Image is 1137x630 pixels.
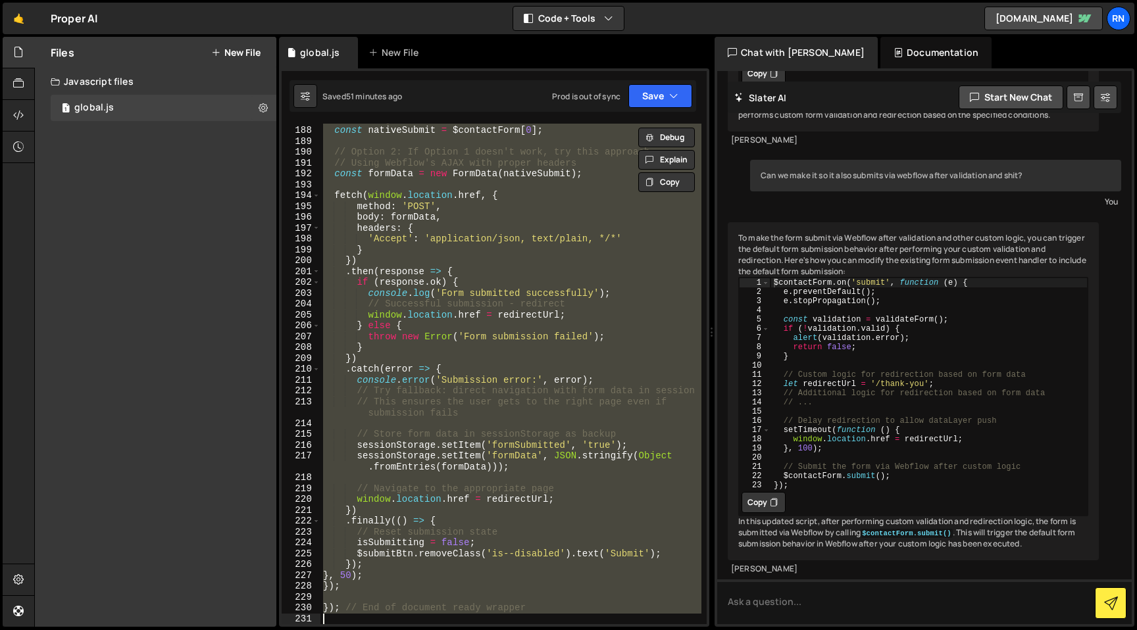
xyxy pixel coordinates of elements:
[211,47,261,58] button: New File
[51,95,276,121] div: 6625/12710.js
[282,559,320,570] div: 226
[740,416,770,425] div: 16
[282,353,320,364] div: 209
[282,450,320,472] div: 217
[282,516,320,527] div: 222
[3,3,35,34] a: 🤙
[282,505,320,516] div: 221
[282,483,320,495] div: 219
[282,537,320,548] div: 224
[322,91,402,102] div: Saved
[728,222,1099,560] div: To make the form submit via Webflow after validation and other custom logic, you can trigger the ...
[638,150,695,170] button: Explain
[552,91,620,102] div: Prod is out of sync
[638,172,695,192] button: Copy
[282,245,320,256] div: 199
[282,397,320,418] div: 213
[282,233,320,245] div: 198
[282,548,320,560] div: 225
[740,315,770,324] div: 5
[282,472,320,483] div: 218
[51,11,97,26] div: Proper AI
[861,529,953,538] code: $contactForm.submit()
[282,223,320,234] div: 197
[740,361,770,370] div: 10
[282,581,320,592] div: 228
[35,68,276,95] div: Javascript files
[282,342,320,353] div: 208
[282,364,320,375] div: 210
[740,389,770,398] div: 13
[282,429,320,440] div: 215
[740,297,770,306] div: 3
[62,104,70,114] span: 1
[282,180,320,191] div: 193
[740,435,770,444] div: 18
[282,158,320,169] div: 191
[282,277,320,288] div: 202
[282,320,320,331] div: 206
[740,278,770,287] div: 1
[740,407,770,416] div: 15
[742,492,786,513] button: Copy
[740,370,770,379] div: 11
[51,45,74,60] h2: Files
[740,453,770,462] div: 20
[282,440,320,451] div: 216
[984,7,1103,30] a: [DOMAIN_NAME]
[740,472,770,481] div: 22
[740,425,770,435] div: 17
[282,310,320,321] div: 205
[740,481,770,490] div: 23
[750,160,1121,192] div: Can we make it so it also submits via webflow after validation and shit?
[282,494,320,505] div: 220
[282,136,320,147] div: 189
[282,331,320,343] div: 207
[1107,7,1130,30] a: RN
[740,333,770,343] div: 7
[282,255,320,266] div: 200
[74,102,114,114] div: global.js
[880,37,992,68] div: Documentation
[513,7,624,30] button: Code + Tools
[740,398,770,407] div: 14
[731,135,1096,146] div: [PERSON_NAME]
[300,46,340,59] div: global.js
[282,147,320,158] div: 190
[740,306,770,315] div: 4
[282,527,320,538] div: 223
[742,63,786,84] button: Copy
[282,602,320,614] div: 230
[753,195,1118,208] div: You
[282,125,320,136] div: 188
[740,379,770,389] div: 12
[282,592,320,603] div: 229
[715,37,878,68] div: Chat with [PERSON_NAME]
[282,418,320,429] div: 214
[740,462,770,472] div: 21
[368,46,424,59] div: New File
[282,570,320,581] div: 227
[346,91,402,102] div: 51 minutes ago
[282,168,320,180] div: 192
[628,84,692,108] button: Save
[282,201,320,212] div: 195
[740,343,770,352] div: 8
[959,85,1063,109] button: Start new chat
[282,614,320,625] div: 231
[282,299,320,310] div: 204
[282,288,320,299] div: 203
[282,375,320,386] div: 211
[740,324,770,333] div: 6
[740,444,770,453] div: 19
[740,287,770,297] div: 2
[740,352,770,361] div: 9
[731,564,1096,575] div: [PERSON_NAME]
[282,190,320,201] div: 194
[282,385,320,397] div: 212
[734,91,787,104] h2: Slater AI
[638,128,695,147] button: Debug
[282,266,320,278] div: 201
[282,212,320,223] div: 196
